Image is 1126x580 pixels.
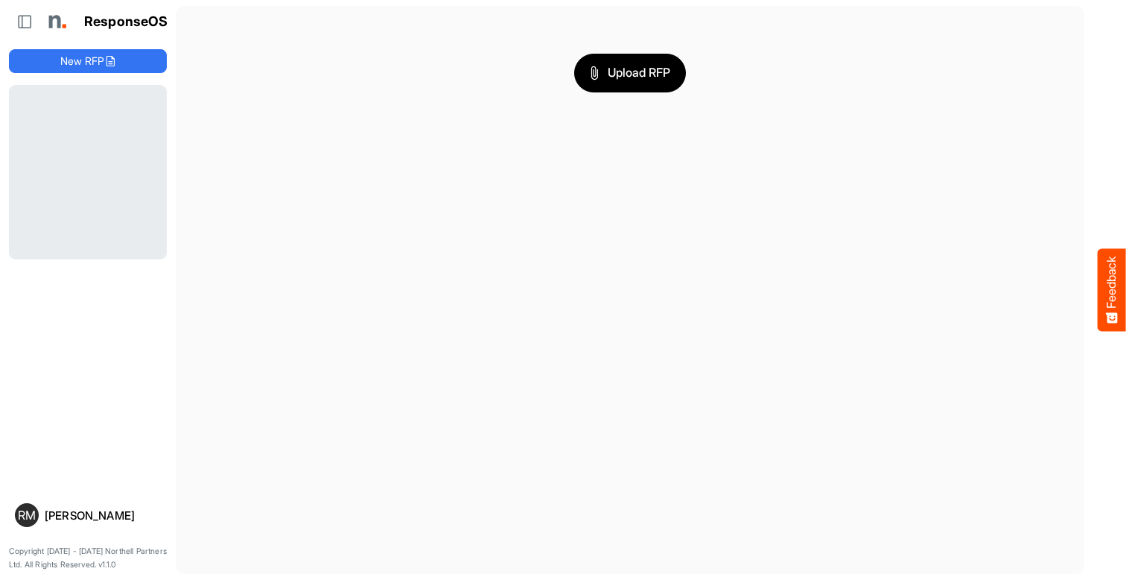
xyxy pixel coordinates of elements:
[9,85,167,259] div: Loading...
[590,63,670,83] span: Upload RFP
[9,49,167,73] button: New RFP
[45,510,161,521] div: [PERSON_NAME]
[9,545,167,571] p: Copyright [DATE] - [DATE] Northell Partners Ltd. All Rights Reserved. v1.1.0
[574,54,686,92] button: Upload RFP
[1098,249,1126,332] button: Feedback
[18,509,36,521] span: RM
[41,7,71,37] img: Northell
[84,14,168,30] h1: ResponseOS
